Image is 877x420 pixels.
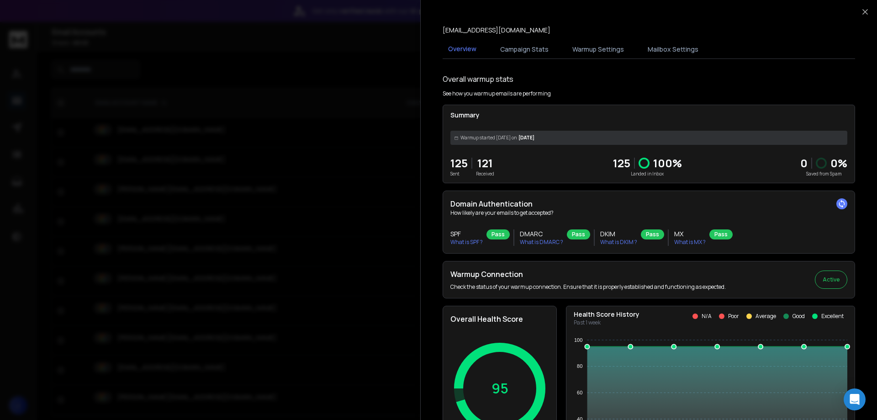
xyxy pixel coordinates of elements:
[450,198,847,209] h2: Domain Authentication
[520,229,563,239] h3: DMARC
[520,239,563,246] p: What is DMARC ?
[450,131,847,145] div: [DATE]
[476,170,494,177] p: Received
[830,156,847,170] p: 0 %
[728,313,739,320] p: Poor
[495,39,554,59] button: Campaign Stats
[450,229,483,239] h3: SPF
[443,90,551,97] p: See how you warmup emails are performing
[844,388,866,410] div: Open Intercom Messenger
[613,156,630,170] p: 125
[577,363,582,369] tspan: 80
[443,74,513,85] h1: Overall warmup stats
[574,337,582,343] tspan: 100
[450,269,726,280] h2: Warmup Connection
[800,170,847,177] p: Saved from Spam
[460,134,517,141] span: Warmup started [DATE] on
[574,319,639,326] p: Past 1 week
[755,313,776,320] p: Average
[600,239,637,246] p: What is DKIM ?
[709,229,733,239] div: Pass
[450,283,726,291] p: Check the status of your warmup connection. Ensure that it is properly established and functionin...
[600,229,637,239] h3: DKIM
[642,39,704,59] button: Mailbox Settings
[450,170,468,177] p: Sent
[450,209,847,217] p: How likely are your emails to get accepted?
[450,239,483,246] p: What is SPF ?
[674,229,706,239] h3: MX
[450,156,468,170] p: 125
[613,170,682,177] p: Landed in Inbox
[641,229,664,239] div: Pass
[800,155,808,170] strong: 0
[815,271,847,289] button: Active
[653,156,682,170] p: 100 %
[450,314,549,324] h2: Overall Health Score
[486,229,510,239] div: Pass
[567,39,629,59] button: Warmup Settings
[574,310,639,319] p: Health Score History
[577,390,582,395] tspan: 60
[567,229,590,239] div: Pass
[443,39,482,60] button: Overview
[821,313,844,320] p: Excellent
[476,156,494,170] p: 121
[792,313,805,320] p: Good
[443,26,550,35] p: [EMAIL_ADDRESS][DOMAIN_NAME]
[491,380,508,397] p: 95
[702,313,712,320] p: N/A
[450,111,847,120] p: Summary
[674,239,706,246] p: What is MX ?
